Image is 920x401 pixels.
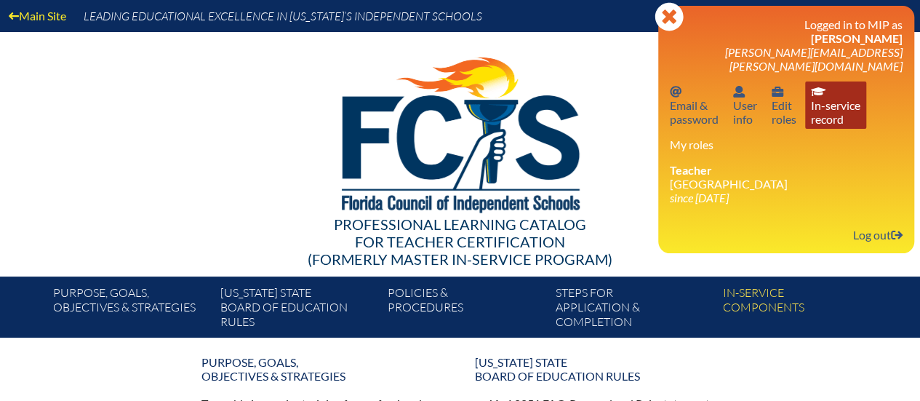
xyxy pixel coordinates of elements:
h3: My roles [670,138,903,151]
a: Email passwordEmail &password [664,82,724,129]
div: Professional Learning Catalog (formerly Master In-service Program) [41,215,879,268]
span: Teacher [670,163,712,177]
a: Policies &Procedures [382,282,549,338]
h3: Logged in to MIP as [670,17,903,73]
li: [GEOGRAPHIC_DATA] [670,163,903,205]
a: Log outLog out [847,225,908,245]
span: [PERSON_NAME] [811,31,903,45]
a: Main Site [3,6,72,25]
svg: User info [733,86,745,98]
i: since [DATE] [670,191,729,205]
svg: User info [772,86,783,98]
svg: Close [655,2,684,31]
img: FCISlogo221.eps [310,32,610,231]
a: [US_STATE] StateBoard of Education rules [466,349,728,389]
a: User infoUserinfo [727,82,763,129]
a: Purpose, goals,objectives & strategies [193,349,455,389]
span: for Teacher Certification [355,233,565,250]
a: In-service recordIn-servicerecord [805,82,866,129]
a: User infoEditroles [766,82,802,129]
span: [PERSON_NAME][EMAIL_ADDRESS][PERSON_NAME][DOMAIN_NAME] [725,45,903,73]
svg: In-service record [811,86,825,98]
a: Steps forapplication & completion [550,282,717,338]
a: Purpose, goals,objectives & strategies [47,282,214,338]
a: [US_STATE] StateBoard of Education rules [215,282,382,338]
svg: Log out [891,229,903,241]
a: In-servicecomponents [717,282,884,338]
svg: Email password [670,86,681,98]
